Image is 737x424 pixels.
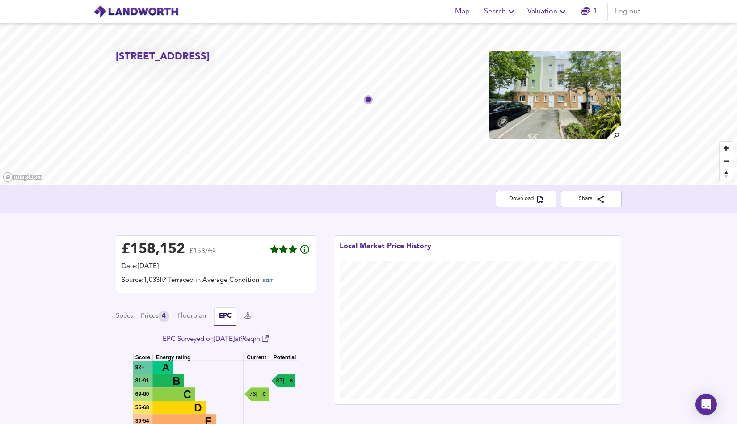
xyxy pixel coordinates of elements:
[135,418,149,424] tspan: 39-54
[448,3,477,21] button: Map
[173,375,180,387] tspan: B
[183,388,191,400] tspan: C
[575,3,604,21] button: 1
[489,50,622,139] img: property
[158,311,169,322] div: 4
[274,355,296,361] text: Potential
[527,5,568,18] span: Valuation
[249,391,257,398] text: 76 |
[135,355,151,361] text: Score
[189,248,215,261] span: £153/ft²
[720,155,733,168] button: Zoom out
[496,191,556,207] button: Download
[141,311,169,322] button: Prices4
[163,336,269,343] a: EPC Surveyed on[DATE]at96sqm
[262,279,273,284] span: EDIT
[214,307,236,326] button: EPC
[122,276,310,287] div: Source: 1,033ft² Terraced in Average Condition
[135,404,149,411] tspan: 55-68
[135,378,149,384] tspan: 81-91
[581,5,597,18] a: 1
[122,243,185,256] div: £ 158,152
[116,50,210,64] h2: [STREET_ADDRESS]
[503,194,549,204] span: Download
[141,311,169,322] div: Prices
[720,142,733,155] button: Zoom in
[276,378,284,384] text: 87 |
[720,168,733,181] button: Reset bearing to north
[611,3,644,21] button: Log out
[561,191,622,207] button: Share
[615,5,640,18] span: Log out
[606,124,622,140] img: search
[177,311,206,321] button: Floorplan
[3,172,42,182] a: Mapbox homepage
[452,5,473,18] span: Map
[156,355,190,361] text: Energy rating
[524,3,572,21] button: Valuation
[568,194,615,204] span: Share
[695,394,717,415] div: Open Intercom Messenger
[262,392,266,397] text: C
[135,364,144,370] tspan: 92+
[480,3,520,21] button: Search
[162,361,169,374] tspan: A
[484,5,517,18] span: Search
[135,391,149,397] tspan: 69-80
[122,262,310,272] div: Date: [DATE]
[247,355,266,361] text: Current
[194,402,202,414] tspan: D
[289,378,293,384] text: B
[340,241,431,261] div: Local Market Price History
[116,311,133,321] button: Specs
[93,5,179,18] img: logo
